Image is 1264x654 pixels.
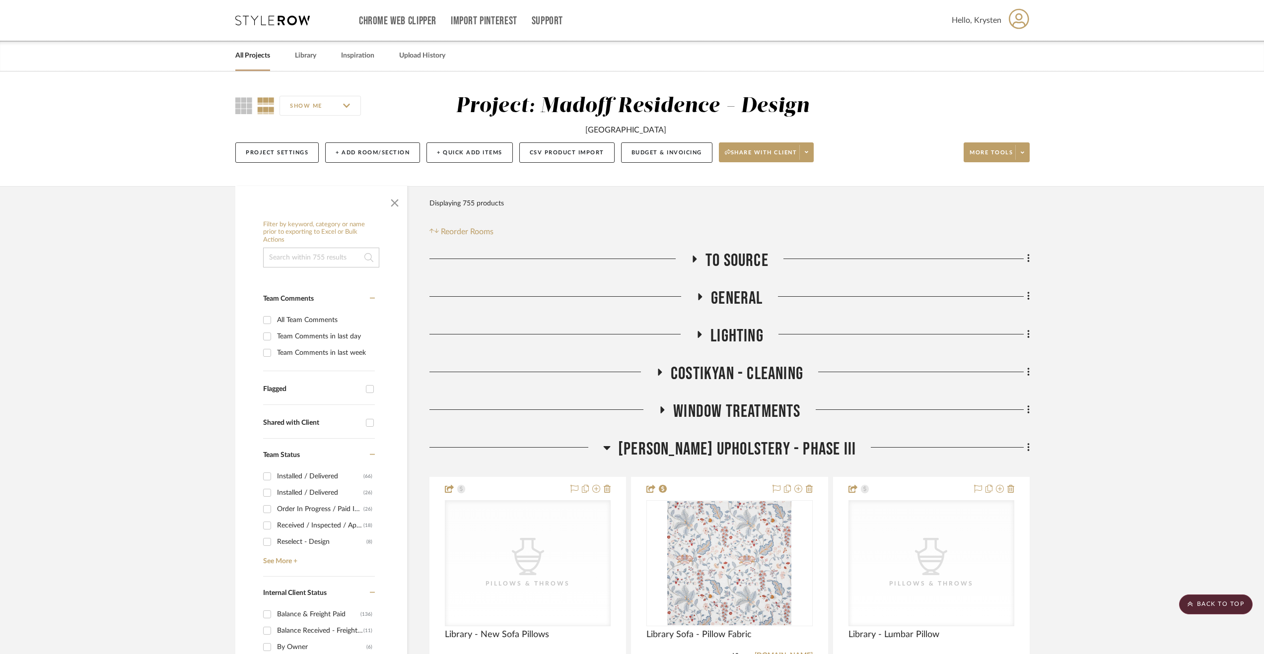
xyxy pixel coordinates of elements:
span: Reorder Rooms [441,226,493,238]
div: 0 [647,501,812,626]
div: Installed / Delivered [277,468,363,484]
div: [GEOGRAPHIC_DATA] [585,124,666,136]
div: (136) [360,606,372,622]
span: Team Status [263,452,300,458]
a: See More + [261,550,375,566]
div: Balance & Freight Paid [277,606,360,622]
span: More tools [970,149,1013,164]
a: Import Pinterest [451,17,517,25]
span: Share with client [725,149,797,164]
div: Pillows & Throws [478,579,577,589]
div: (18) [363,518,372,533]
span: General [711,288,763,309]
span: Library - New Sofa Pillows [445,629,549,640]
div: Project: Madoff Residence - Design [456,96,810,117]
button: More tools [964,142,1030,162]
div: Balance Received - Freight Due [277,623,363,639]
span: Library - Lumbar Pillow [848,629,939,640]
div: All Team Comments [277,312,372,328]
span: Hello, Krysten [952,14,1001,26]
a: Chrome Web Clipper [359,17,436,25]
button: + Add Room/Section [325,142,420,163]
div: Shared with Client [263,419,361,427]
div: (11) [363,623,372,639]
div: Received / Inspected / Approved [277,518,363,533]
h6: Filter by keyword, category or name prior to exporting to Excel or Bulk Actions [263,221,379,244]
a: Inspiration [341,49,374,63]
span: Window Treatments [673,401,800,422]
a: Library [295,49,316,63]
span: Library Sofa - Pillow Fabric [646,629,752,640]
div: (26) [363,501,372,517]
div: (8) [366,534,372,550]
img: Library Sofa - Pillow Fabric [667,501,791,625]
scroll-to-top-button: BACK TO TOP [1179,594,1253,614]
span: Costikyan - Cleaning [671,363,803,385]
button: Share with client [719,142,814,162]
a: All Projects [235,49,270,63]
div: Displaying 755 products [429,194,504,213]
span: Internal Client Status [263,589,327,596]
a: Support [532,17,563,25]
span: To Source [705,250,769,271]
span: Team Comments [263,295,314,302]
span: [PERSON_NAME] Upholstery - Phase III [618,439,856,460]
input: Search within 755 results [263,248,379,267]
div: Reselect - Design [277,534,366,550]
div: Team Comments in last day [277,328,372,344]
button: Close [385,191,405,211]
div: Team Comments in last week [277,345,372,361]
div: Order In Progress / Paid In Full w/ Freight, No Balance due [277,501,363,517]
div: 0 [445,501,610,626]
div: (66) [363,468,372,484]
div: Installed / Delivered [277,485,363,501]
button: Budget & Invoicing [621,142,712,163]
span: Lighting [710,326,764,347]
div: (26) [363,485,372,501]
div: Flagged [263,385,361,393]
button: + Quick Add Items [426,142,513,163]
button: CSV Product Import [519,142,615,163]
div: Pillows & Throws [882,579,981,589]
a: Upload History [399,49,445,63]
button: Reorder Rooms [429,226,493,238]
button: Project Settings [235,142,319,163]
